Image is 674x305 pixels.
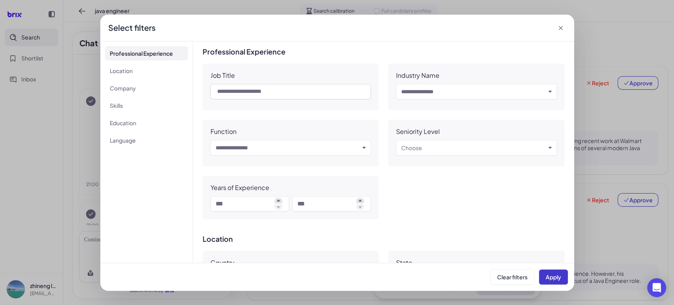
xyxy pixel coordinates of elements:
li: Language [105,133,188,147]
button: Apply [539,269,568,284]
div: Country [210,259,235,267]
li: Education [105,116,188,130]
button: Choose [401,143,545,152]
div: Choose [401,143,422,152]
div: Seniority Level [396,128,440,136]
li: Company [105,81,188,95]
span: Apply [546,273,561,281]
li: Location [105,64,188,78]
div: Years of Experience [210,184,269,192]
div: Function [210,128,237,136]
div: Select filters [108,22,156,33]
div: Job Title [210,72,235,79]
h3: Location [203,235,565,243]
div: State [396,259,412,267]
div: Open Intercom Messenger [647,278,666,297]
li: Skills [105,98,188,113]
div: Industry Name [396,72,439,79]
h3: Professional Experience [203,48,565,56]
li: Professional Experience [105,46,188,60]
span: Clear filters [497,273,528,281]
button: Clear filters [490,269,534,284]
